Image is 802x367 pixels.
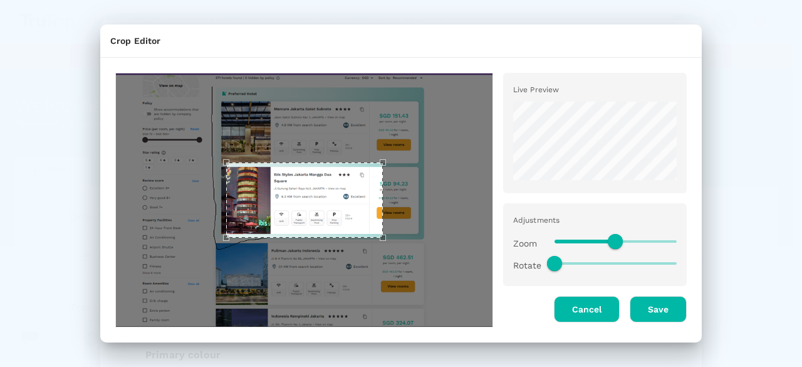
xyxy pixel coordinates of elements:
p: Zoom [513,237,544,250]
p: Rotate [513,259,544,272]
button: Save [630,296,687,322]
button: Cancel [554,296,620,322]
div: Use the arrow keys to move the crop selection area [226,162,383,238]
span: Adjustments [513,216,560,225]
div: Crop Editor [110,35,692,47]
span: Live Preview [513,85,560,94]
